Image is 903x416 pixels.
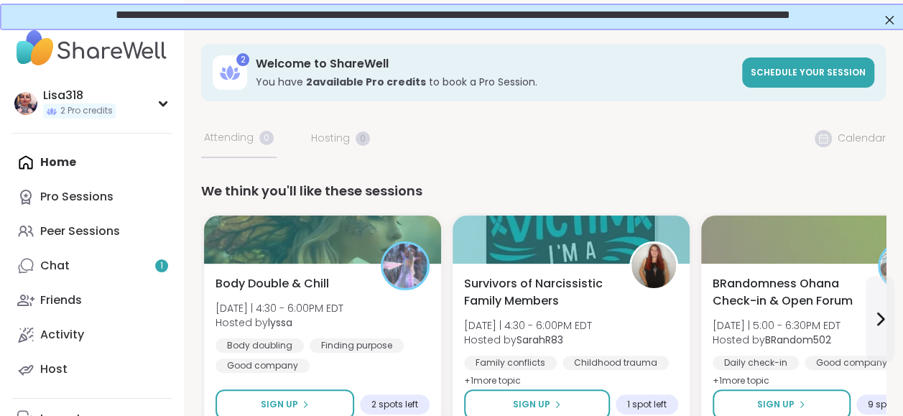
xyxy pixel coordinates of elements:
span: Survivors of Narcissistic Family Members [464,275,613,310]
span: 1 [160,260,163,272]
span: [DATE] | 5:00 - 6:30PM EDT [713,318,841,333]
div: Childhood trauma [562,356,669,370]
div: Good company [216,359,310,373]
b: lyssa [268,315,292,330]
span: 2 Pro credits [60,105,113,117]
span: [DATE] | 4:30 - 6:00PM EDT [464,318,592,333]
span: Body Double & Chill [216,275,329,292]
h3: You have to book a Pro Session. [256,75,733,89]
a: Schedule your session [742,57,874,88]
span: Sign Up [513,398,550,411]
span: Hosted by [713,333,841,347]
div: Pro Sessions [40,189,114,205]
a: Peer Sessions [11,214,172,249]
a: Friends [11,283,172,318]
div: Activity [40,327,84,343]
span: Hosted by [464,333,592,347]
span: Hosted by [216,315,343,330]
span: [DATE] | 4:30 - 6:00PM EDT [216,301,343,315]
img: ShareWell Nav Logo [11,23,172,73]
span: 2 spots left [371,399,418,410]
img: lyssa [383,244,427,288]
a: Activity [11,318,172,352]
div: We think you'll like these sessions [201,181,886,201]
div: Family conflicts [464,356,557,370]
div: 2 [236,53,249,66]
div: Friends [40,292,82,308]
span: Sign Up [261,398,298,411]
a: Pro Sessions [11,180,172,214]
span: Schedule your session [751,66,866,78]
span: BRandomness Ohana Check-in & Open Forum [713,275,862,310]
b: SarahR83 [517,333,563,347]
div: Finding purpose [310,338,404,353]
b: 2 available Pro credit s [306,75,426,89]
div: Host [40,361,68,377]
div: Chat [40,258,70,274]
img: Lisa318 [14,92,37,115]
div: Good company [805,356,899,370]
h3: Welcome to ShareWell [256,56,733,72]
b: BRandom502 [765,333,831,347]
span: Sign Up [757,398,795,411]
a: Host [11,352,172,387]
img: SarahR83 [631,244,676,288]
div: Body doubling [216,338,304,353]
div: Lisa318 [43,88,116,103]
a: Chat1 [11,249,172,283]
span: 1 spot left [627,399,667,410]
div: Peer Sessions [40,223,120,239]
div: Daily check-in [713,356,799,370]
